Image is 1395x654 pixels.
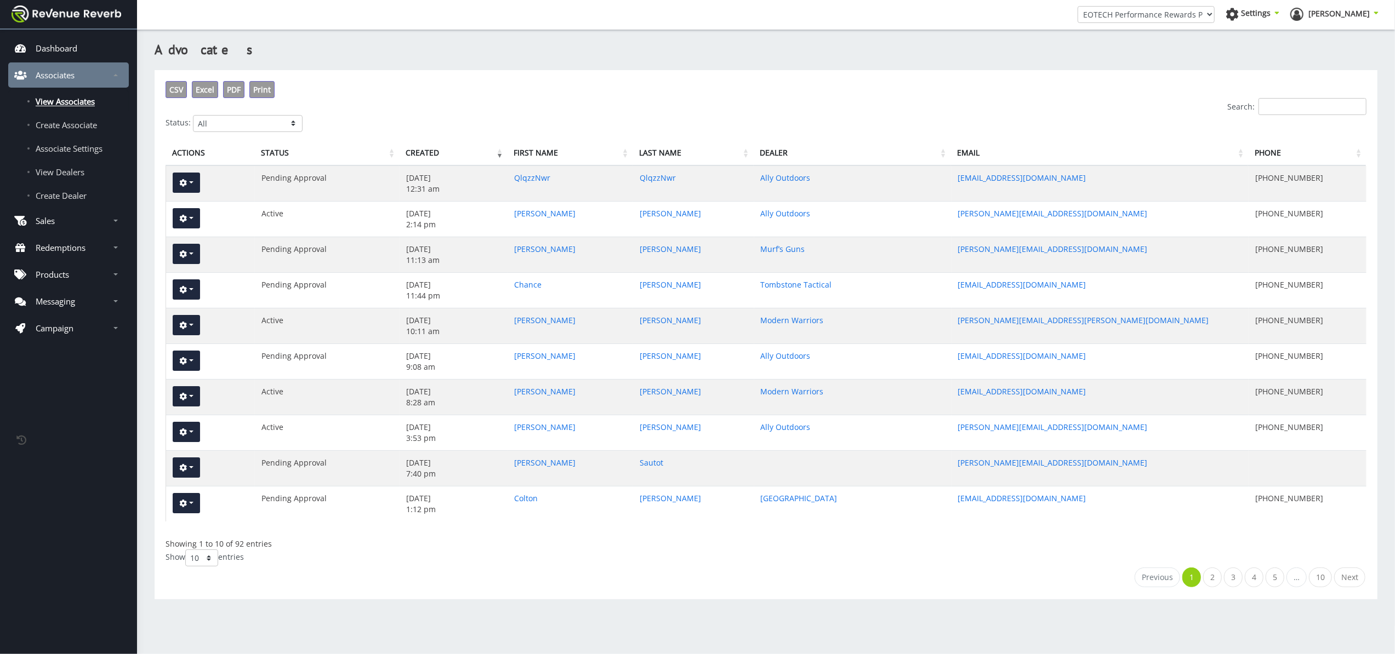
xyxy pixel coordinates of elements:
a: 3 [1224,567,1243,587]
a: Modern Warriors [761,386,824,397]
p: Associates [36,70,75,81]
a: Products [8,262,129,287]
a: [PERSON_NAME][EMAIL_ADDRESS][DOMAIN_NAME] [958,457,1148,468]
img: ph-profile.png [1290,8,1303,21]
a: Colton [515,493,538,503]
td: [DATE] 11:44 pm [400,272,508,308]
a: [EMAIL_ADDRESS][DOMAIN_NAME] [958,351,1086,361]
a: View Associates [8,90,129,112]
a: QlqzzNwr [640,173,676,183]
td: [PHONE_NUMBER] [1249,308,1366,343]
a: [EMAIL_ADDRESS][DOMAIN_NAME] [958,279,1086,290]
a: [PERSON_NAME] [1290,8,1379,24]
button: Excel [192,81,218,98]
a: [EMAIL_ADDRESS][DOMAIN_NAME] [958,173,1086,183]
span: Print [253,84,271,95]
a: Sales [8,208,129,233]
a: Dashboard [8,36,129,61]
a: Tombstone Tactical [761,279,832,290]
span: CSV [169,84,183,95]
a: Murf’s Guns [761,244,805,254]
a: [PERSON_NAME] [640,315,701,325]
span: Excel [196,84,214,95]
p: Sales [36,215,55,226]
span: Create Associate [36,119,97,130]
a: [PERSON_NAME] [515,422,576,432]
td: [PHONE_NUMBER] [1249,379,1366,415]
a: Messaging [8,289,129,314]
td: [DATE] 1:12 pm [400,486,508,521]
a: Ally Outdoors [761,173,811,183]
a: QlqzzNwr [515,173,551,183]
a: 2 [1203,567,1222,587]
a: [PERSON_NAME][EMAIL_ADDRESS][DOMAIN_NAME] [958,208,1148,219]
td: Active [255,308,400,343]
th: Created: activate to sort column ascending [399,141,508,166]
a: [PERSON_NAME] [515,351,576,361]
select: Showentries [185,549,218,566]
td: Active [255,415,400,450]
a: [EMAIL_ADDRESS][DOMAIN_NAME] [958,493,1086,503]
a: [GEOGRAPHIC_DATA] [761,493,838,503]
td: Active [255,201,400,237]
span: View Associates [36,96,95,107]
button: Print [249,81,275,98]
span: View Dealers [36,167,84,177]
td: [DATE] 9:08 am [400,343,508,379]
button: CSV [166,81,187,98]
a: Chance [515,279,542,290]
span: PDF [227,84,241,95]
a: [PERSON_NAME] [640,244,701,254]
a: 5 [1266,567,1284,587]
a: Create Associate [8,114,129,136]
a: 10 [1309,567,1332,587]
td: Pending Approval [255,450,400,486]
th: Actions [166,141,254,166]
a: [PERSON_NAME][EMAIL_ADDRESS][PERSON_NAME][DOMAIN_NAME] [958,315,1209,325]
td: [PHONE_NUMBER] [1249,272,1366,308]
span: Associate Settings [36,143,103,154]
span: [PERSON_NAME] [1308,8,1370,19]
a: 1 [1182,567,1201,587]
th: Status: activate to sort column ascending [254,141,399,166]
th: First&nbsp;Name: activate to sort column ascending [508,141,633,166]
a: [PERSON_NAME] [515,315,576,325]
td: Pending Approval [255,486,400,521]
a: Modern Warriors [761,315,824,325]
td: [PHONE_NUMBER] [1249,166,1366,201]
td: Pending Approval [255,166,400,201]
td: Active [255,379,400,415]
label: Status: [166,117,191,128]
td: [DATE] 3:53 pm [400,415,508,450]
a: Sautot [640,457,663,468]
a: Settings [1226,8,1279,24]
td: [DATE] 10:11 am [400,308,508,343]
td: [PHONE_NUMBER] [1249,415,1366,450]
a: View Dealers [8,161,129,183]
td: [DATE] 8:28 am [400,379,508,415]
a: Associate Settings [8,137,129,159]
img: navbar brand [12,5,121,22]
a: Ally Outdoors [761,351,811,361]
td: Pending Approval [255,343,400,379]
a: [EMAIL_ADDRESS][DOMAIN_NAME] [958,386,1086,397]
p: Campaign [36,323,73,334]
td: [PHONE_NUMBER] [1249,237,1366,272]
p: Dashboard [36,43,77,54]
a: [PERSON_NAME] [515,457,576,468]
a: Create Dealer [8,185,129,206]
a: [PERSON_NAME] [515,386,576,397]
td: [PHONE_NUMBER] [1249,201,1366,237]
td: Pending Approval [255,237,400,272]
td: [DATE] 11:13 am [400,237,508,272]
a: Next [1334,567,1365,587]
a: 4 [1245,567,1263,587]
a: [PERSON_NAME] [640,493,701,503]
a: [PERSON_NAME] [640,279,701,290]
a: [PERSON_NAME] [515,208,576,219]
a: Campaign [8,315,129,341]
input: Search: [1259,98,1366,115]
th: Dealer: activate to sort column ascending [754,141,951,166]
a: Redemptions [8,235,129,260]
p: Messaging [36,296,75,307]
